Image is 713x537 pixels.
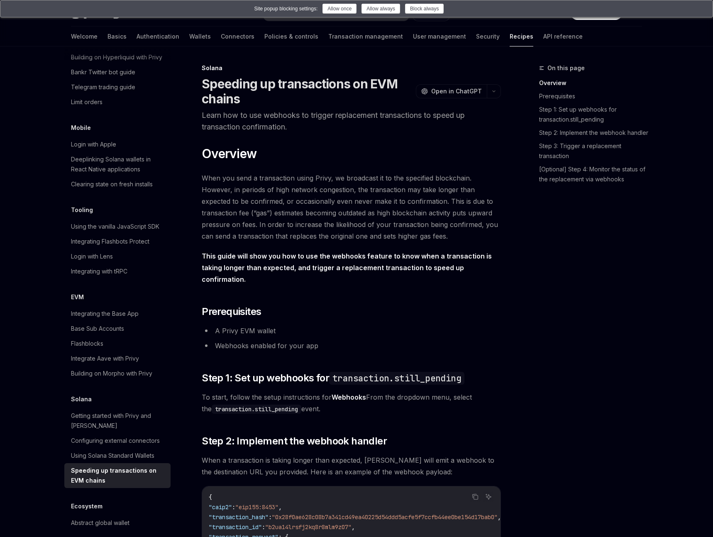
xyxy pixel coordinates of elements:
[64,137,171,152] a: Login with Apple
[71,466,166,486] div: Speeding up transactions on EVM chains
[64,249,171,264] a: Login with Lens
[209,523,262,531] span: "transaction_id"
[235,503,278,511] span: "eip155:8453"
[71,292,84,302] h5: EVM
[64,65,171,80] a: Bankr Twitter bot guide
[202,64,501,72] div: Solana
[107,27,127,46] a: Basics
[71,436,160,446] div: Configuring external connectors
[209,513,269,521] span: "transaction_hash"
[202,391,501,415] span: To start, follow the setup instructions for From the dropdown menu, select the event.
[64,351,171,366] a: Integrate Aave with Privy
[431,87,482,95] span: Open in ChatGPT
[64,463,171,488] a: Speeding up transactions on EVM chains
[189,27,211,46] a: Wallets
[64,152,171,177] a: Deeplinking Solana wallets in React Native applications
[221,27,254,46] a: Connectors
[64,177,171,192] a: Clearing state on fresh installs
[498,513,501,521] span: ,
[64,515,171,530] a: Abstract global wallet
[539,139,649,163] a: Step 3: Trigger a replacement transaction
[71,97,103,107] div: Limit orders
[64,219,171,234] a: Using the vanilla JavaScript SDK
[361,4,400,14] button: Allow always
[202,454,501,478] span: When a transaction is taking longer than expected, [PERSON_NAME] will emit a webhook to the desti...
[264,27,318,46] a: Policies & controls
[71,518,129,528] div: Abstract global wallet
[64,448,171,463] a: Using Solana Standard Wallets
[202,146,256,161] span: Overview
[269,513,272,521] span: :
[254,5,318,12] div: Site popup blocking settings:
[262,523,265,531] span: :
[322,4,356,14] button: Allow once
[202,76,413,106] h1: Speeding up transactions on EVM chains
[212,405,301,414] code: transaction.still_pending
[71,154,166,174] div: Deeplinking Solana wallets in React Native applications
[64,95,171,110] a: Limit orders
[539,90,649,103] a: Prerequisites
[71,324,124,334] div: Base Sub Accounts
[202,305,261,318] span: Prerequisites
[416,84,487,98] button: Open in ChatGPT
[64,433,171,448] a: Configuring external connectors
[71,354,139,364] div: Integrate Aave with Privy
[71,394,92,404] h5: Solana
[71,251,113,261] div: Login with Lens
[202,434,387,448] span: Step 2: Implement the webhook handler
[71,27,98,46] a: Welcome
[265,523,352,531] span: "b2ua14lrsfj2kq8r8mlm9z07"
[510,27,533,46] a: Recipes
[543,27,583,46] a: API reference
[71,309,139,319] div: Integrating the Base App
[202,252,492,283] strong: This guide will show you how to use the webhooks feature to know when a transaction is taking lon...
[202,340,501,351] li: Webhooks enabled for your app
[71,501,103,511] h5: Ecosystem
[209,503,232,511] span: "caip2"
[328,27,403,46] a: Transaction management
[71,82,135,92] div: Telegram trading guide
[539,103,649,126] a: Step 1: Set up webhooks for transaction.still_pending
[202,172,501,242] span: When you send a transaction using Privy, we broadcast it to the specified blockchain. However, in...
[64,234,171,249] a: Integrating Flashbots Protect
[405,4,444,14] button: Block always
[64,408,171,433] a: Getting started with Privy and [PERSON_NAME]
[352,523,355,531] span: ,
[539,76,649,90] a: Overview
[71,67,135,77] div: Bankr Twitter bot guide
[232,503,235,511] span: :
[71,205,93,215] h5: Tooling
[470,491,481,502] button: Copy the contents from the code block
[202,371,464,385] span: Step 1: Set up webhooks for
[272,513,498,521] span: "0x28f0ae628c08b7a341cd49ea40225d54ddd5acfe5f7ccfb44ee0be154d17bab0"
[64,264,171,279] a: Integrating with tRPC
[278,503,282,511] span: ,
[332,393,366,402] a: Webhooks
[209,493,212,501] span: {
[547,63,585,73] span: On this page
[539,163,649,186] a: [Optional] Step 4: Monitor the status of the replacement via webhooks
[71,369,152,378] div: Building on Morpho with Privy
[202,325,501,337] li: A Privy EVM wallet
[71,139,116,149] div: Login with Apple
[64,80,171,95] a: Telegram trading guide
[71,411,166,431] div: Getting started with Privy and [PERSON_NAME]
[71,266,127,276] div: Integrating with tRPC
[539,126,649,139] a: Step 2: Implement the webhook handler
[137,27,179,46] a: Authentication
[329,372,464,385] code: transaction.still_pending
[64,306,171,321] a: Integrating the Base App
[64,366,171,381] a: Building on Morpho with Privy
[71,123,91,133] h5: Mobile
[476,27,500,46] a: Security
[202,110,501,133] p: Learn how to use webhooks to trigger replacement transactions to speed up transaction confirmation.
[483,491,494,502] button: Ask AI
[413,27,466,46] a: User management
[71,179,153,189] div: Clearing state on fresh installs
[71,237,149,247] div: Integrating Flashbots Protect
[71,222,159,232] div: Using the vanilla JavaScript SDK
[64,336,171,351] a: Flashblocks
[71,339,103,349] div: Flashblocks
[71,451,154,461] div: Using Solana Standard Wallets
[64,321,171,336] a: Base Sub Accounts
